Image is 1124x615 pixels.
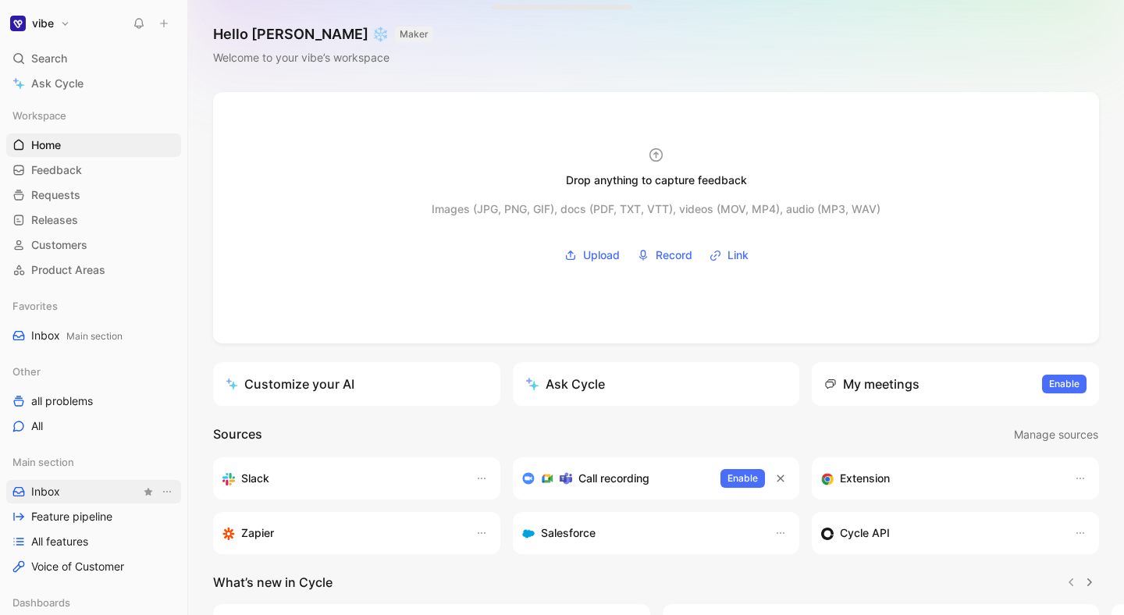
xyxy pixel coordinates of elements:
span: Dashboards [12,595,70,610]
h2: What’s new in Cycle [213,573,333,592]
div: Capture feedback from thousands of sources with Zapier (survey results, recordings, sheets, etc). [222,524,460,542]
button: Manage sources [1013,425,1099,445]
div: Otherall problemsAll [6,360,181,438]
a: Voice of Customer [6,555,181,578]
h3: Call recording [578,469,649,488]
div: Search [6,47,181,70]
span: Enable [727,471,758,486]
div: Main sectionInboxView actionsFeature pipelineAll featuresVoice of Customer [6,450,181,578]
a: All features [6,530,181,553]
a: Releases [6,208,181,232]
img: vibe [10,16,26,31]
span: Voice of Customer [31,559,124,574]
span: Manage sources [1014,425,1098,444]
div: Main section [6,450,181,474]
button: View actions [159,484,175,499]
h3: Slack [241,469,269,488]
div: Drop anything to capture feedback [566,171,747,190]
button: Link [704,244,754,267]
span: Main section [66,330,123,342]
div: Sync your customers, send feedback and get updates in Slack [222,469,460,488]
span: Home [31,137,61,153]
button: Enable [1042,375,1087,393]
h3: Zapier [241,524,274,542]
a: Requests [6,183,181,207]
span: all problems [31,393,93,409]
a: Customize your AI [213,362,500,406]
div: Ask Cycle [525,375,605,393]
div: Sync customers & send feedback from custom sources. Get inspired by our favorite use case [821,524,1058,542]
a: all problems [6,389,181,413]
a: Home [6,133,181,157]
a: Customers [6,233,181,257]
span: Link [727,246,749,265]
div: Welcome to your vibe’s workspace [213,48,433,67]
button: MAKER [395,27,433,42]
a: Product Areas [6,258,181,282]
div: Dashboards [6,591,181,614]
div: Capture feedback from anywhere on the web [821,469,1058,488]
h2: Sources [213,425,262,445]
span: Product Areas [31,262,105,278]
div: Images (JPG, PNG, GIF), docs (PDF, TXT, VTT), videos (MOV, MP4), audio (MP3, WAV) [432,200,880,219]
span: Ask Cycle [31,74,84,93]
a: InboxView actions [6,480,181,503]
span: Feedback [31,162,82,178]
button: Record [631,244,698,267]
button: Upload [559,244,625,267]
div: Other [6,360,181,383]
span: All [31,418,43,434]
a: Ask Cycle [6,72,181,95]
span: Workspace [12,108,66,123]
span: Releases [31,212,78,228]
span: Search [31,49,67,68]
div: Favorites [6,294,181,318]
button: Ask Cycle [513,362,800,406]
h3: Salesforce [541,524,596,542]
a: InboxMain section [6,324,181,347]
h1: vibe [32,16,54,30]
span: Enable [1049,376,1080,392]
span: Requests [31,187,80,203]
div: Record & transcribe meetings from Zoom, Meet & Teams. [522,469,709,488]
span: Record [656,246,692,265]
a: Feedback [6,158,181,182]
span: Main section [12,454,74,470]
span: Inbox [31,484,60,499]
span: Favorites [12,298,58,314]
h1: Hello [PERSON_NAME] ❄️ [213,25,433,44]
button: vibevibe [6,12,74,34]
a: All [6,414,181,438]
span: Feature pipeline [31,509,112,524]
div: Customize your AI [226,375,354,393]
span: Customers [31,237,87,253]
div: Workspace [6,104,181,127]
button: Enable [720,469,765,488]
h3: Extension [840,469,890,488]
span: Other [12,364,41,379]
h3: Cycle API [840,524,890,542]
a: Feature pipeline [6,505,181,528]
span: All features [31,534,88,549]
div: My meetings [824,375,919,393]
span: Upload [583,246,620,265]
span: Inbox [31,328,123,344]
